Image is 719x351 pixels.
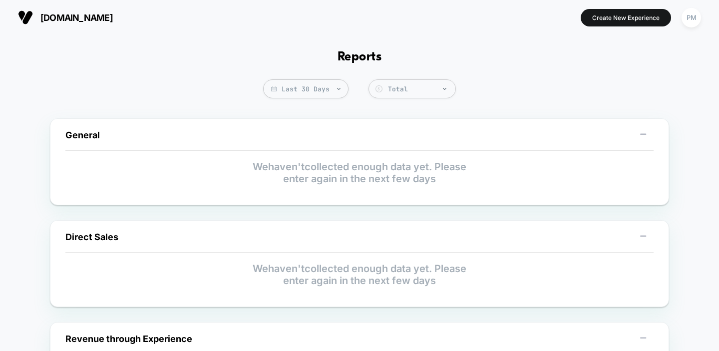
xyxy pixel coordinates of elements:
[337,88,341,90] img: end
[263,79,349,98] span: Last 30 Days
[65,263,654,287] p: We haven't collected enough data yet. Please enter again in the next few days
[679,7,704,28] button: PM
[65,161,654,185] p: We haven't collected enough data yet. Please enter again in the next few days
[338,50,381,64] h1: Reports
[65,334,192,344] span: Revenue through Experience
[388,85,450,93] div: Total
[377,86,380,91] tspan: $
[682,8,701,27] div: PM
[65,130,100,140] span: General
[40,12,113,23] span: [DOMAIN_NAME]
[18,10,33,25] img: Visually logo
[271,86,277,91] img: calendar
[443,88,446,90] img: end
[15,9,116,25] button: [DOMAIN_NAME]
[65,232,118,242] span: Direct Sales
[581,9,671,26] button: Create New Experience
